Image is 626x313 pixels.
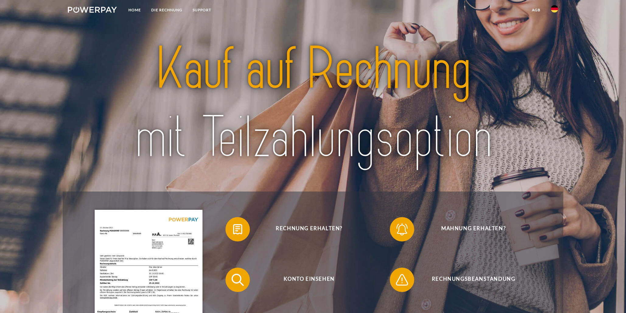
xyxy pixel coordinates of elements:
[235,268,384,292] span: Konto einsehen
[230,222,245,237] img: qb_bill.svg
[226,217,384,241] button: Rechnung erhalten?
[390,217,548,241] button: Mahnung erhalten?
[399,268,548,292] span: Rechnungsbeanstandung
[235,217,384,241] span: Rechnung erhalten?
[68,7,117,13] img: logo-powerpay-white.svg
[92,31,534,175] img: title-powerpay_de.svg
[230,272,245,287] img: qb_search.svg
[394,272,410,287] img: qb_warning.svg
[146,5,187,16] a: DIE RECHNUNG
[187,5,216,16] a: SUPPORT
[226,268,384,292] button: Konto einsehen
[399,217,548,241] span: Mahnung erhalten?
[527,5,546,16] a: agb
[394,222,410,237] img: qb_bell.svg
[123,5,146,16] a: Home
[390,268,548,292] button: Rechnungsbeanstandung
[551,5,558,12] img: de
